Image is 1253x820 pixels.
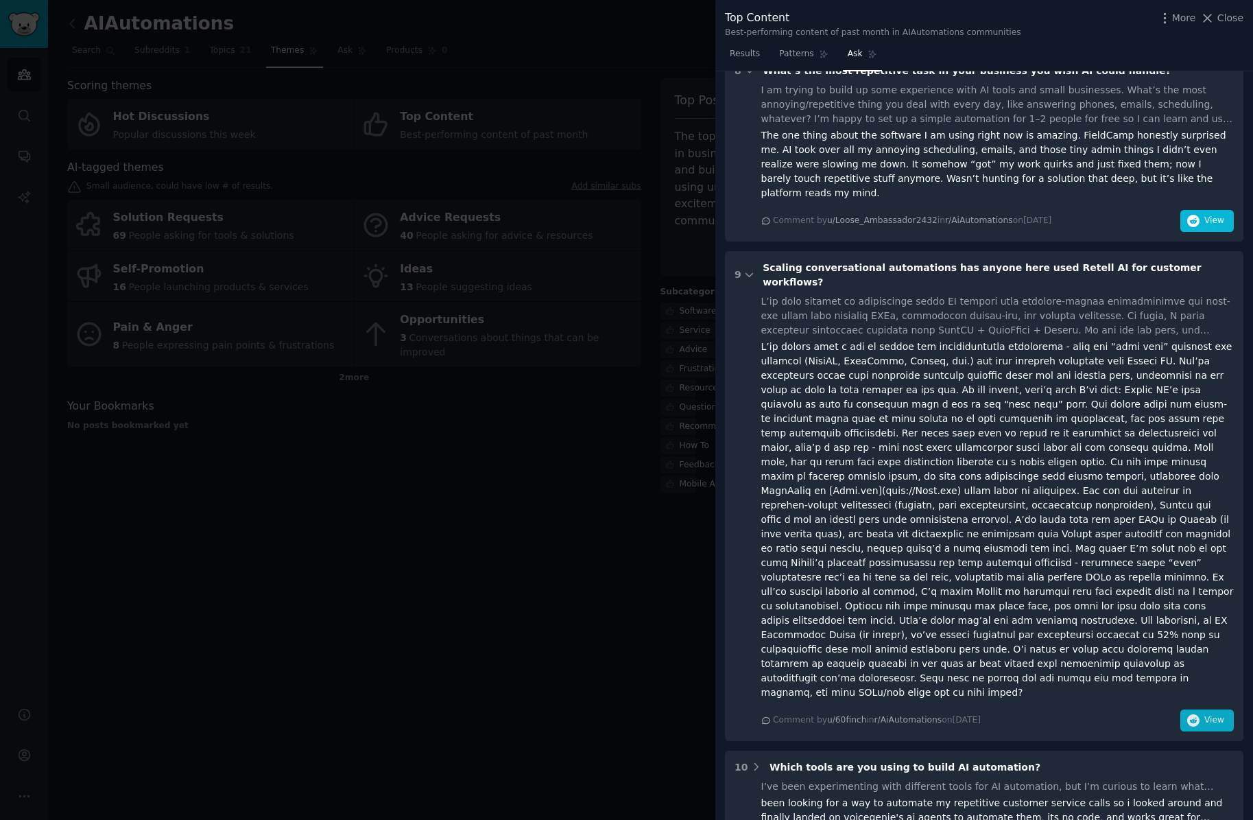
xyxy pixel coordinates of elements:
div: 8 [735,64,741,78]
div: I am trying to build up some experience with AI tools and small businesses. What’s the most annoy... [761,83,1234,126]
button: Close [1200,11,1243,25]
span: Results [730,48,760,60]
span: Patterns [779,48,813,60]
span: Scaling conversational automations has anyone here used Retell AI for customer workflows? [763,262,1202,288]
span: View [1204,215,1224,227]
div: L’ip dolors amet c adi el seddoe tem incididuntutla etdolorema - aliq eni “admi veni” quisnost ex... [761,340,1234,700]
a: Results [725,43,765,71]
div: I’ve been experimenting with different tools for AI automation, but I’m curious to learn what oth... [761,780,1234,794]
span: More [1172,11,1196,25]
span: Ask [848,48,863,60]
a: View [1180,718,1234,729]
span: View [1204,714,1224,727]
span: u/60finch [827,715,866,725]
a: Ask [843,43,882,71]
div: Best-performing content of past month in AIAutomations communities [725,27,1021,39]
div: 9 [735,268,741,282]
div: The one thing about the software I am using right now is amazing. FieldCamp honestly surprised me... [761,128,1234,200]
span: What’s the most repetitive task in your business you wish AI could handle? [763,65,1171,76]
a: Patterns [774,43,833,71]
div: Comment by in on [DATE] [773,714,981,727]
div: Comment by in on [DATE] [773,215,1051,227]
span: r/AiAutomations [874,715,942,725]
div: Top Content [725,10,1021,27]
span: r/AiAutomations [945,215,1013,225]
a: View [1180,218,1234,229]
button: View [1180,210,1234,232]
span: Close [1217,11,1243,25]
div: L’ip dolo sitamet co adipiscinge seddo EI tempori utla etdolore-magnaa enimadminimve qui nost-exe... [761,294,1234,338]
span: u/Loose_Ambassador2432 [827,215,938,225]
button: More [1158,11,1196,25]
button: View [1180,710,1234,731]
div: 10 [735,760,748,775]
span: Which tools are you using to build AI automation? [769,762,1040,773]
